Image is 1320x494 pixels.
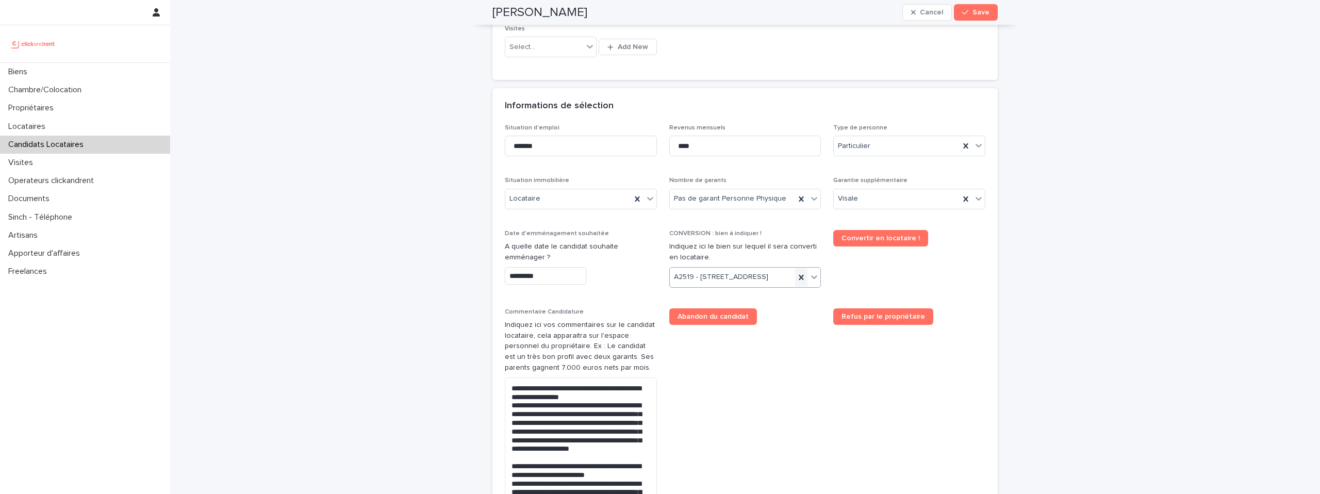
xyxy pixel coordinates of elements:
[4,267,55,276] p: Freelances
[841,313,925,320] span: Refus par le propriétaire
[509,193,540,204] span: Locataire
[669,177,727,184] span: Nombre de garants
[669,125,725,131] span: Revenus mensuels
[833,177,907,184] span: Garantie supplémentaire
[669,308,757,325] a: Abandon du candidat
[505,230,609,237] span: Date d'emménagement souhaitée
[4,249,88,258] p: Apporteur d'affaires
[669,230,762,237] span: CONVERSION : bien à indiquer !
[505,241,657,263] p: A quelle date le candidat souhaite emménager ?
[674,193,786,204] span: Pas de garant Personne Physique
[4,140,92,150] p: Candidats Locataires
[618,43,648,51] span: Add New
[505,309,584,315] span: Commentaire Candidature
[492,5,587,20] h2: [PERSON_NAME]
[833,125,887,131] span: Type de personne
[505,26,525,32] span: Visites
[833,308,933,325] a: Refus par le propriétaire
[599,39,656,55] button: Add New
[505,101,614,112] h2: Informations de sélection
[4,85,90,95] p: Chambre/Colocation
[669,241,821,263] p: Indiquez ici le bien sur lequel il sera converti en locataire.
[841,235,920,242] span: Convertir en locataire !
[4,122,54,131] p: Locataires
[4,158,41,168] p: Visites
[4,230,46,240] p: Artisans
[505,320,657,373] p: Indiquez ici vos commentaires sur le candidat locataire, cela apparaitra sur l'espace personnel d...
[505,177,569,184] span: Situation immobilière
[833,230,928,246] a: Convertir en locataire !
[902,4,952,21] button: Cancel
[954,4,998,21] button: Save
[4,194,58,204] p: Documents
[920,9,943,16] span: Cancel
[4,212,80,222] p: Sinch - Téléphone
[674,272,768,283] span: A2519 - [STREET_ADDRESS]
[4,103,62,113] p: Propriétaires
[678,313,749,320] span: Abandon du candidat
[8,34,58,54] img: UCB0brd3T0yccxBKYDjQ
[4,176,102,186] p: Operateurs clickandrent
[509,42,535,53] div: Select...
[505,125,559,131] span: Situation d'emploi
[972,9,989,16] span: Save
[4,67,36,77] p: Biens
[838,141,870,152] span: Particulier
[838,193,858,204] span: Visale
